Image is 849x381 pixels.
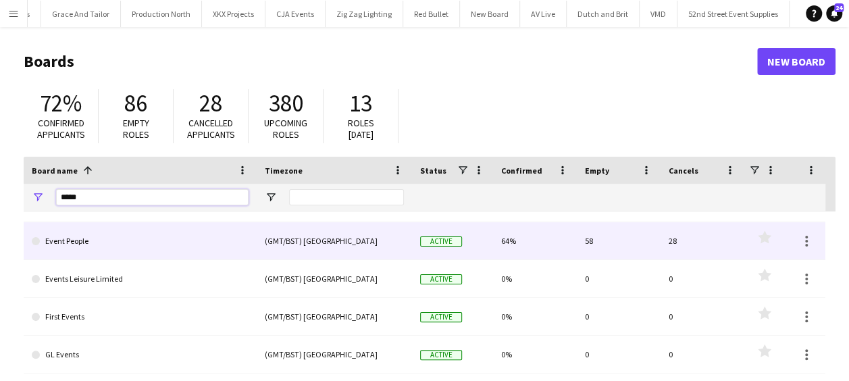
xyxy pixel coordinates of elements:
button: Production North [121,1,202,27]
button: Open Filter Menu [32,191,44,203]
span: Active [420,236,462,247]
span: 72% [40,88,82,118]
div: 0 [577,260,661,297]
div: (GMT/BST) [GEOGRAPHIC_DATA] [257,222,412,259]
button: New Board [460,1,520,27]
div: 0 [661,298,744,335]
span: Roles [DATE] [348,117,374,141]
a: New Board [757,48,835,75]
div: 58 [577,222,661,259]
div: 0% [493,298,577,335]
div: 0% [493,336,577,373]
a: GL Events [32,336,249,374]
div: 28 [661,222,744,259]
span: Cancels [669,166,698,176]
div: 0 [661,336,744,373]
input: Timezone Filter Input [289,189,404,205]
div: (GMT/BST) [GEOGRAPHIC_DATA] [257,298,412,335]
input: Board name Filter Input [56,189,249,205]
button: Open Filter Menu [265,191,277,203]
div: 0 [577,298,661,335]
div: 0 [661,260,744,297]
span: Status [420,166,446,176]
button: Dutch and Brit [567,1,640,27]
div: 0 [577,336,661,373]
button: Grace And Tailor [41,1,121,27]
button: Red Bullet [403,1,460,27]
div: (GMT/BST) [GEOGRAPHIC_DATA] [257,336,412,373]
a: First Events [32,298,249,336]
span: Confirmed [501,166,542,176]
button: 52nd Street Event Supplies [677,1,790,27]
div: 0% [493,260,577,297]
span: Cancelled applicants [187,117,235,141]
button: VMD [640,1,677,27]
span: Active [420,312,462,322]
div: (GMT/BST) [GEOGRAPHIC_DATA] [257,260,412,297]
div: 64% [493,222,577,259]
span: Empty roles [123,117,149,141]
span: 380 [269,88,303,118]
button: XKX Projects [202,1,265,27]
span: Empty [585,166,609,176]
span: Board name [32,166,78,176]
span: 28 [199,88,222,118]
a: Events Leisure Limited [32,260,249,298]
button: CJA Events [265,1,326,27]
h1: Boards [24,51,757,72]
span: Timezone [265,166,303,176]
span: 13 [349,88,372,118]
button: AV Live [520,1,567,27]
span: Active [420,350,462,360]
span: Confirmed applicants [37,117,85,141]
button: Vive [790,1,826,27]
button: Zig Zag Lighting [326,1,403,27]
span: 86 [124,88,147,118]
span: 24 [834,3,844,12]
span: Upcoming roles [264,117,307,141]
span: Active [420,274,462,284]
a: 24 [826,5,842,22]
a: Event People [32,222,249,260]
